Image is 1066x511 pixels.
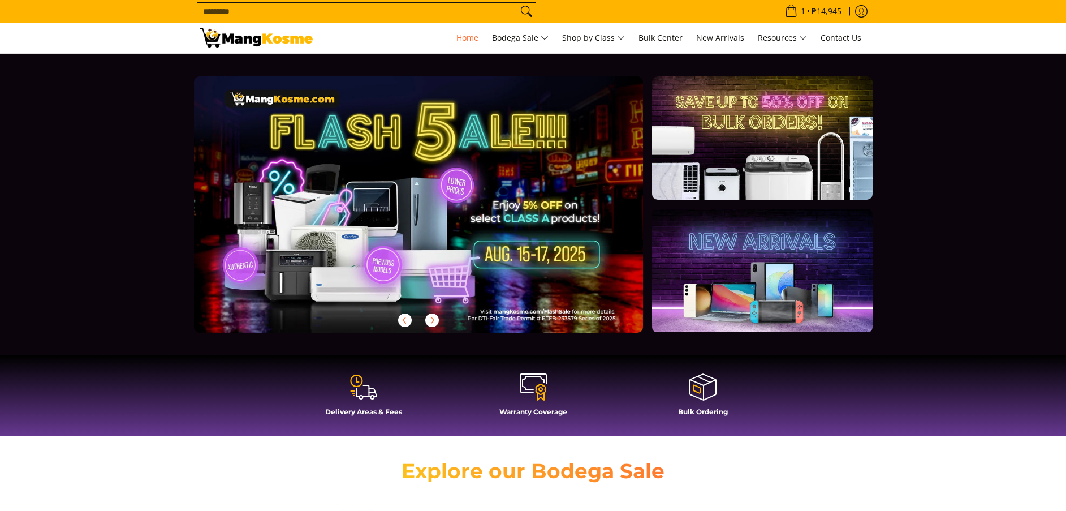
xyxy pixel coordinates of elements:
[799,7,807,15] span: 1
[821,32,861,43] span: Contact Us
[392,308,417,333] button: Previous
[284,407,443,416] h4: Delivery Areas & Fees
[517,3,536,20] button: Search
[284,372,443,424] a: Delivery Areas & Fees
[752,23,813,53] a: Resources
[486,23,554,53] a: Bodega Sale
[454,407,612,416] h4: Warranty Coverage
[454,372,612,424] a: Warranty Coverage
[624,372,782,424] a: Bulk Ordering
[369,458,697,484] h2: Explore our Bodega Sale
[562,31,625,45] span: Shop by Class
[194,76,680,351] a: More
[556,23,631,53] a: Shop by Class
[324,23,867,53] nav: Main Menu
[624,407,782,416] h4: Bulk Ordering
[420,308,444,333] button: Next
[633,23,688,53] a: Bulk Center
[696,32,744,43] span: New Arrivals
[810,7,843,15] span: ₱14,945
[638,32,683,43] span: Bulk Center
[782,5,845,18] span: •
[758,31,807,45] span: Resources
[492,31,549,45] span: Bodega Sale
[451,23,484,53] a: Home
[200,28,313,48] img: Mang Kosme: Your Home Appliances Warehouse Sale Partner!
[815,23,867,53] a: Contact Us
[690,23,750,53] a: New Arrivals
[456,32,478,43] span: Home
